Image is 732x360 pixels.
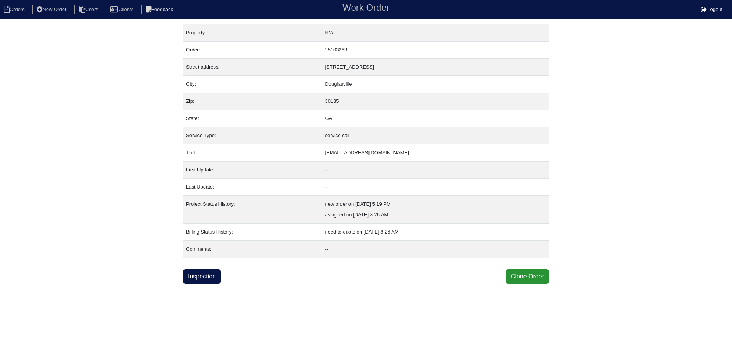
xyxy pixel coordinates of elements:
td: service call [322,127,549,144]
td: Street address: [183,59,322,76]
a: Users [74,6,104,12]
td: Last Update: [183,179,322,196]
td: Comments: [183,241,322,258]
li: Clients [106,5,140,15]
div: new order on [DATE] 5:19 PM [325,199,546,210]
div: assigned on [DATE] 8:26 AM [325,210,546,220]
td: Billing Status History: [183,224,322,241]
td: 25103263 [322,42,549,59]
a: Logout [701,6,722,12]
td: Zip: [183,93,322,110]
a: New Order [32,6,72,12]
td: Douglasville [322,76,549,93]
td: Order: [183,42,322,59]
td: [STREET_ADDRESS] [322,59,549,76]
td: GA [322,110,549,127]
td: City: [183,76,322,93]
td: State: [183,110,322,127]
button: Clone Order [506,269,549,284]
td: First Update: [183,162,322,179]
a: Inspection [183,269,221,284]
a: Clients [106,6,140,12]
li: New Order [32,5,72,15]
td: Tech: [183,144,322,162]
td: [EMAIL_ADDRESS][DOMAIN_NAME] [322,144,549,162]
td: Service Type: [183,127,322,144]
td: 30135 [322,93,549,110]
td: -- [322,241,549,258]
div: need to quote on [DATE] 8:26 AM [325,227,546,237]
td: -- [322,162,549,179]
td: -- [322,179,549,196]
td: Property: [183,24,322,42]
td: Project Status History: [183,196,322,224]
li: Feedback [141,5,179,15]
li: Users [74,5,104,15]
td: N/A [322,24,549,42]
